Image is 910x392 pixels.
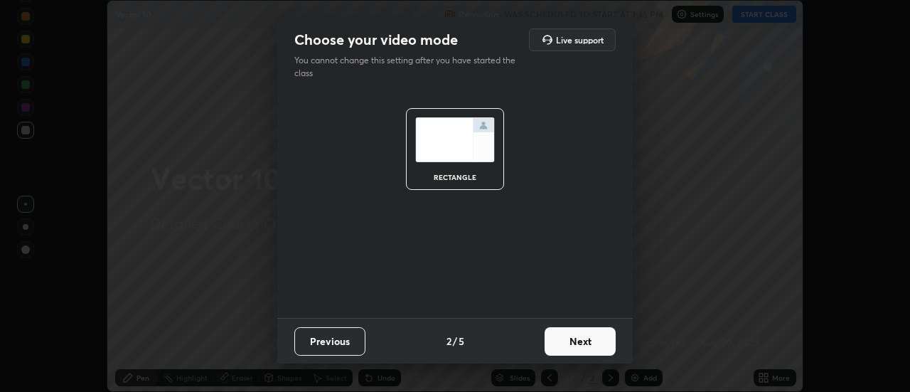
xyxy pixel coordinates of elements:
h4: 5 [459,334,464,349]
button: Previous [294,327,365,356]
h4: 2 [446,334,451,349]
h2: Choose your video mode [294,31,458,49]
img: normalScreenIcon.ae25ed63.svg [415,117,495,162]
div: rectangle [427,174,483,181]
button: Next [545,327,616,356]
p: You cannot change this setting after you have started the class [294,54,525,80]
h4: / [453,334,457,349]
h5: Live support [556,36,604,44]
